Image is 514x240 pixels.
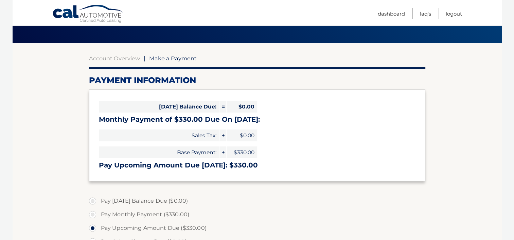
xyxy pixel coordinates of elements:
[89,75,425,85] h2: Payment Information
[420,8,431,19] a: FAQ's
[99,115,415,124] h3: Monthly Payment of $330.00 Due On [DATE]:
[144,55,145,62] span: |
[89,55,140,62] a: Account Overview
[378,8,405,19] a: Dashboard
[99,146,219,158] span: Base Payment:
[99,129,219,141] span: Sales Tax:
[219,146,226,158] span: +
[227,129,257,141] span: $0.00
[446,8,462,19] a: Logout
[52,4,124,24] a: Cal Automotive
[227,146,257,158] span: $330.00
[99,101,219,113] span: [DATE] Balance Due:
[219,129,226,141] span: +
[227,101,257,113] span: $0.00
[89,194,425,208] label: Pay [DATE] Balance Due ($0.00)
[99,161,415,169] h3: Pay Upcoming Amount Due [DATE]: $330.00
[89,221,425,235] label: Pay Upcoming Amount Due ($330.00)
[219,101,226,113] span: =
[89,208,425,221] label: Pay Monthly Payment ($330.00)
[149,55,197,62] span: Make a Payment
